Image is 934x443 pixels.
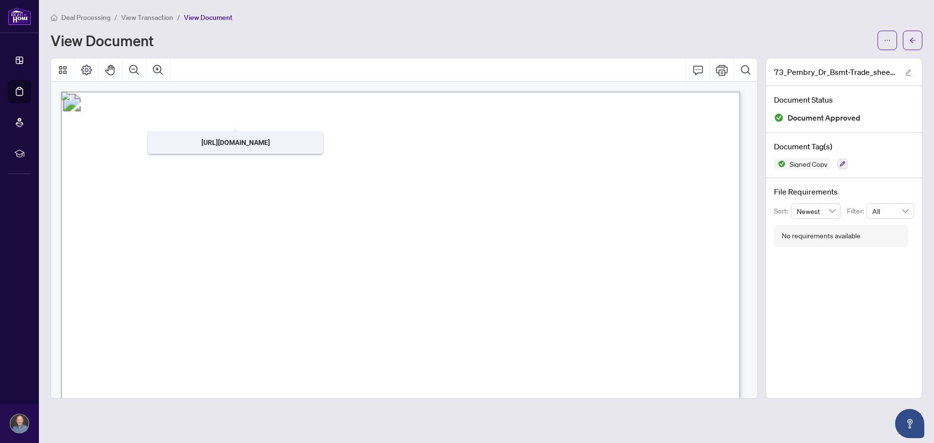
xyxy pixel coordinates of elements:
span: Signed Copy [786,160,831,167]
h1: View Document [51,33,154,48]
li: / [114,12,117,23]
span: View Transaction [121,13,173,22]
img: logo [8,7,31,25]
span: edit [905,69,912,76]
p: Filter: [847,206,866,216]
span: arrow-left [909,37,916,44]
img: Document Status [774,113,784,123]
img: Profile Icon [10,414,29,433]
span: Document Approved [788,111,861,124]
div: No requirements available [782,230,861,241]
span: Newest [797,204,836,218]
li: / [177,12,180,23]
p: Sort: [774,206,791,216]
span: 73_Pembry_Dr_Bsmt-Trade_sheet-[PERSON_NAME].pdf [774,66,896,78]
img: Status Icon [774,158,786,170]
span: View Document [184,13,233,22]
h4: Document Status [774,94,914,106]
button: Open asap [895,409,924,438]
span: ellipsis [884,37,891,44]
span: Deal Processing [61,13,110,22]
h4: Document Tag(s) [774,141,914,152]
span: All [872,204,908,218]
h4: File Requirements [774,186,914,197]
span: home [51,14,57,21]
